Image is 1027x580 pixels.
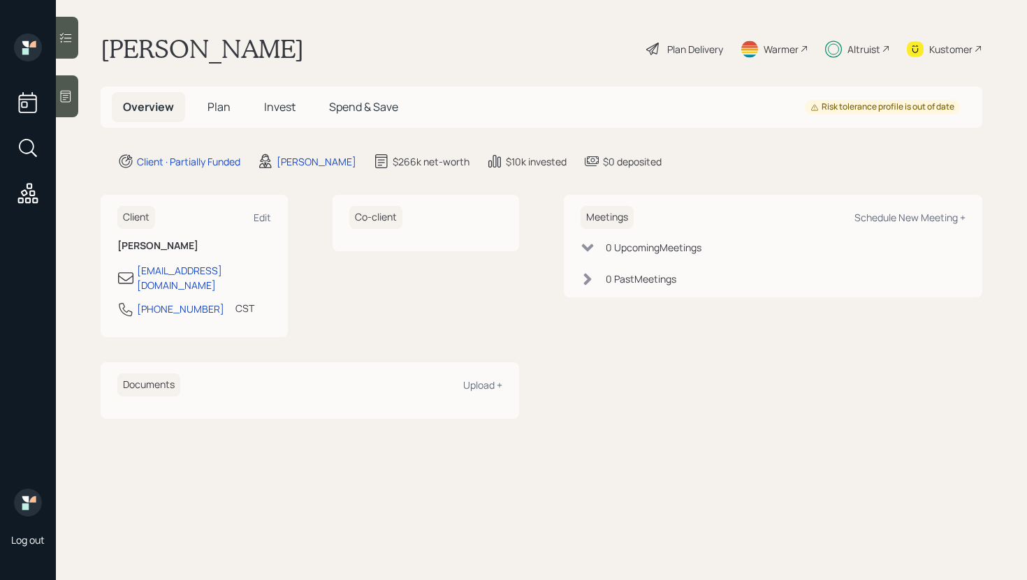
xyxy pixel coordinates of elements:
h6: [PERSON_NAME] [117,240,271,252]
div: $266k net-worth [393,154,469,169]
h6: Client [117,206,155,229]
div: $10k invested [506,154,567,169]
div: Plan Delivery [667,42,723,57]
div: 0 Past Meeting s [606,272,676,286]
div: Schedule New Meeting + [854,211,966,224]
div: Kustomer [929,42,973,57]
div: $0 deposited [603,154,662,169]
h6: Documents [117,373,180,396]
div: [EMAIL_ADDRESS][DOMAIN_NAME] [137,263,271,292]
div: [PERSON_NAME] [277,154,356,169]
div: Warmer [764,42,799,57]
span: Invest [264,99,296,114]
div: Risk tolerance profile is out of date [810,101,954,113]
span: Overview [123,99,174,114]
h6: Co-client [349,206,402,229]
div: Client · Partially Funded [137,154,240,169]
div: [PHONE_NUMBER] [137,302,224,316]
h1: [PERSON_NAME] [101,34,304,64]
h6: Meetings [581,206,634,229]
div: Altruist [847,42,880,57]
div: Log out [11,533,45,546]
div: Edit [254,211,271,224]
span: Spend & Save [329,99,398,114]
div: CST [235,301,254,315]
div: 0 Upcoming Meeting s [606,240,701,255]
span: Plan [207,99,231,114]
div: Upload + [463,378,502,392]
img: retirable_logo.png [14,489,42,516]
